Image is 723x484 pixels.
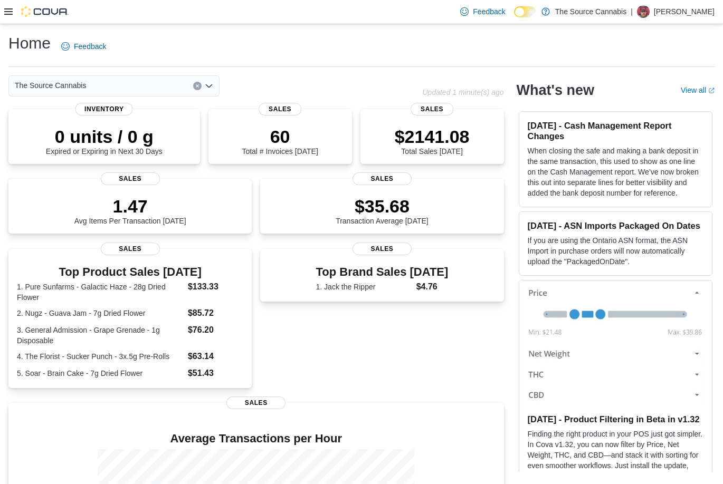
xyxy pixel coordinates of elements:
[188,324,243,336] dd: $76.20
[456,1,509,22] a: Feedback
[681,86,715,94] a: View allExternal link
[188,280,243,293] dd: $133.33
[514,17,515,18] span: Dark Mode
[558,472,604,480] em: Beta Features
[226,396,286,409] span: Sales
[193,82,202,90] button: Clear input
[46,126,163,147] p: 0 units / 0 g
[188,350,243,363] dd: $63.14
[555,5,626,18] p: The Source Cannabis
[57,36,110,57] a: Feedback
[336,196,429,225] div: Transaction Average [DATE]
[353,172,412,185] span: Sales
[631,5,633,18] p: |
[15,79,86,92] span: The Source Cannabis
[411,103,454,115] span: Sales
[395,126,470,156] div: Total Sales [DATE]
[17,432,496,445] h4: Average Transactions per Hour
[528,120,703,141] h3: [DATE] - Cash Management Report Changes
[17,351,184,362] dt: 4. The Florist - Sucker Punch - 3x.5g Pre-Rolls
[17,308,184,318] dt: 2. Nugz - Guava Jam - 7g Dried Flower
[336,196,429,217] p: $35.68
[316,266,449,278] h3: Top Brand Sales [DATE]
[517,82,594,99] h2: What's new
[17,266,243,278] h3: Top Product Sales [DATE]
[395,126,470,147] p: $2141.08
[422,88,503,96] p: Updated 1 minute(s) ago
[101,243,160,255] span: Sales
[242,126,318,147] p: 60
[637,5,650,18] div: Levi Tolman
[528,414,703,424] h3: [DATE] - Product Filtering in Beta in v1.32
[74,196,186,217] p: 1.47
[528,146,703,198] p: When closing the safe and making a bank deposit in the same transaction, this used to show as one...
[528,235,703,267] p: If you are using the Ontario ASN format, the ASN Import in purchase orders will now automatically...
[17,282,184,303] dt: 1. Pure Sunfarms - Galactic Haze - 28g Dried Flower
[353,243,412,255] span: Sales
[528,220,703,231] h3: [DATE] - ASN Imports Packaged On Dates
[188,367,243,380] dd: $51.43
[514,6,536,17] input: Dark Mode
[259,103,302,115] span: Sales
[8,33,51,54] h1: Home
[46,126,163,156] div: Expired or Expiring in Next 30 Days
[74,196,186,225] div: Avg Items Per Transaction [DATE]
[21,6,69,17] img: Cova
[74,41,106,52] span: Feedback
[316,282,412,292] dt: 1. Jack the Ripper
[473,6,505,17] span: Feedback
[242,126,318,156] div: Total # Invoices [DATE]
[17,325,184,346] dt: 3. General Admission - Grape Grenade - 1g Disposable
[188,307,243,320] dd: $85.72
[416,280,449,293] dd: $4.76
[75,103,133,115] span: Inventory
[654,5,715,18] p: [PERSON_NAME]
[17,368,184,379] dt: 5. Soar - Brain Cake - 7g Dried Flower
[101,172,160,185] span: Sales
[205,82,213,90] button: Open list of options
[708,88,715,94] svg: External link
